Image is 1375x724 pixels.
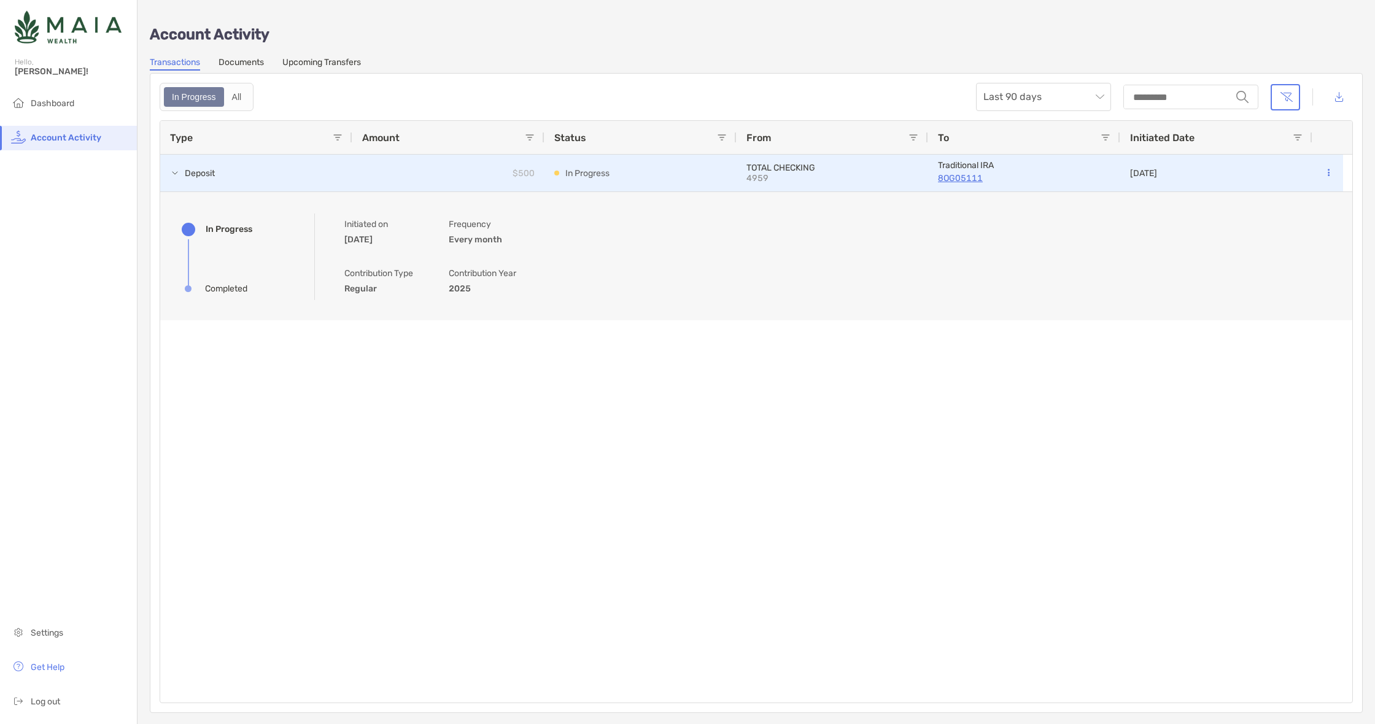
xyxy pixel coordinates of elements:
[11,625,26,639] img: settings icon
[219,57,264,71] a: Documents
[746,163,918,173] p: TOTAL CHECKING
[1130,132,1195,144] span: Initiated Date
[11,693,26,708] img: logout icon
[15,5,122,49] img: Zoe Logo
[1236,91,1249,103] img: input icon
[938,160,1110,171] p: Traditional IRA
[746,173,832,183] p: 4959
[449,217,522,232] p: Frequency
[362,132,400,144] span: Amount
[15,66,130,77] span: [PERSON_NAME]!
[513,166,535,181] p: $500
[282,57,361,71] a: Upcoming Transfers
[205,283,247,294] div: Completed
[31,133,101,143] span: Account Activity
[160,83,254,111] div: segmented control
[170,132,193,144] span: Type
[344,266,418,281] p: Contribution Type
[11,659,26,674] img: get-help icon
[938,132,949,144] span: To
[449,234,502,245] b: Every month
[150,57,200,71] a: Transactions
[344,234,373,245] b: [DATE]
[449,266,522,281] p: Contribution Year
[449,283,471,294] b: 2025
[150,27,1363,42] p: Account Activity
[31,628,63,638] span: Settings
[31,98,74,109] span: Dashboard
[31,696,60,707] span: Log out
[938,171,1110,186] a: 8OG05111
[206,224,252,234] div: In Progress
[554,132,586,144] span: Status
[11,129,26,144] img: activity icon
[11,95,26,110] img: household icon
[565,166,610,181] p: In Progress
[165,88,223,106] div: In Progress
[31,662,64,672] span: Get Help
[185,163,215,183] span: Deposit
[983,83,1104,110] span: Last 90 days
[344,217,418,232] p: Initiated on
[1130,168,1157,179] p: [DATE]
[746,132,771,144] span: From
[1271,84,1300,110] button: Clear filters
[225,88,249,106] div: All
[344,283,377,294] b: Regular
